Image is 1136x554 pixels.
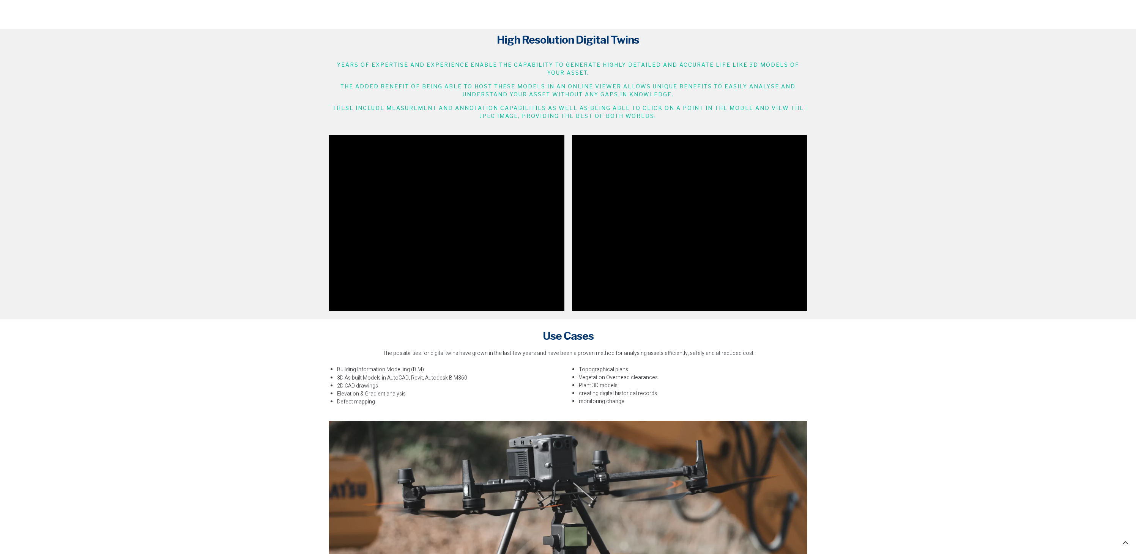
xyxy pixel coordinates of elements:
[337,390,406,398] span: Elevation & Gradient analysis
[337,382,378,390] span: 2D CAD drawings
[579,389,807,397] p: creating digital historical records
[329,61,807,77] h6: Years of expertise and experience enable the capability to generate highly detailed and accurate ...
[329,104,807,120] h6: These include measurement and annotation capabilities as well as being able to click on a point i...
[579,397,807,405] p: monitoring change
[337,366,424,374] span: Building Information Modelling (BIM)
[337,398,375,406] span: Defect mapping
[329,349,807,358] div: The possibilities for digital twins have grown in the last few years and have been a proven metho...
[337,374,467,382] span: 3D As built Models in AutoCAD, Revit, Autodesk BIM360
[329,82,807,98] h6: The added benefit of being able to host these models in an online viewer allows unique benefits t...
[579,374,807,381] p: Vegetation Overhead clearances
[543,330,594,342] span: Use Cases
[579,381,807,389] p: Plant 3D models
[329,33,807,47] h4: High Resolution Digital Twins
[579,366,807,374] p: Topographical plans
